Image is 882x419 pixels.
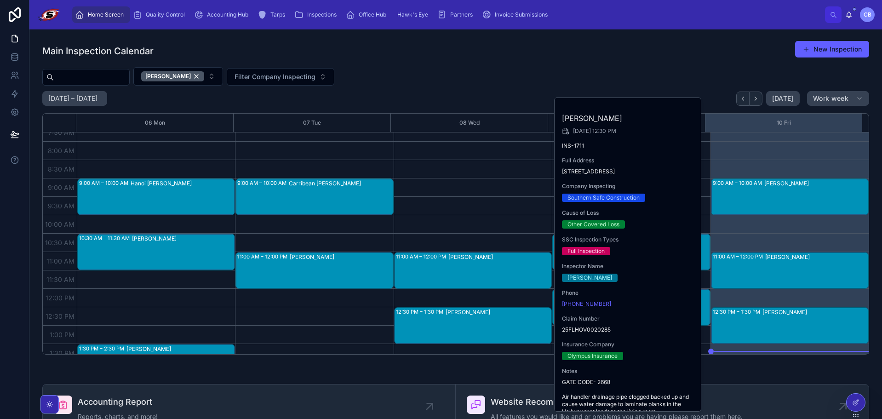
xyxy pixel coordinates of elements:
span: INS-1711 [562,142,694,149]
span: Claim Number [562,315,694,322]
h2: [PERSON_NAME] [562,113,694,124]
span: Filter Company Inspecting [235,72,315,81]
span: 11:30 AM [44,276,77,283]
button: Back [736,92,750,106]
span: Insurance Company [562,341,694,348]
div: 12:30 PM – 1:30 PM [396,308,446,316]
button: Unselect TYLER_MC_MAHON [141,71,204,81]
div: 9:00 AM – 10:00 AM [713,179,764,187]
span: 12:00 PM [43,294,77,302]
span: Work week [813,94,848,103]
button: [DATE] [766,91,800,106]
span: 7:30 AM [46,128,77,136]
div: Olympus Insurance [567,352,618,360]
div: Hanoi [PERSON_NAME] [131,180,234,187]
span: 10:00 AM [43,220,77,228]
span: SSC Inspection Types [562,236,694,243]
a: Partners [435,6,479,23]
div: 10:30 AM – 11:30 AM[PERSON_NAME] [78,234,235,270]
div: [PERSON_NAME] [765,253,868,261]
span: 9:00 AM [46,184,77,191]
div: 9:00 AM – 10:00 AM [79,179,131,187]
span: 8:00 AM [46,147,77,155]
div: 11:00 AM – 12:00 PM [237,253,290,260]
span: 8:30 AM [46,165,77,173]
div: [PERSON_NAME] [290,253,392,261]
button: Work week [807,91,869,106]
div: 12:00 PM – 1:00 PM[PERSON_NAME] [553,289,710,325]
img: App logo [37,7,61,22]
div: [PERSON_NAME] [132,235,234,242]
button: 10 Fri [777,114,791,132]
div: scrollable content [69,5,825,25]
a: Quality Control [130,6,191,23]
span: Hawk's Eye [397,11,428,18]
span: 1:30 PM [47,349,77,357]
h1: Main Inspection Calendar [42,45,154,57]
span: [DATE] 12:30 PM [573,127,616,135]
span: [DATE] [772,94,794,103]
span: [STREET_ADDRESS] [562,168,694,175]
span: 9:30 AM [46,202,77,210]
div: [PERSON_NAME] [446,309,551,316]
span: 12:30 PM [43,312,77,320]
div: Full Inspection [567,247,605,255]
a: Home Screen [72,6,130,23]
button: New Inspection [795,41,869,57]
span: Accounting Report [78,396,158,408]
div: 9:00 AM – 10:00 AMCarribean [PERSON_NAME] [236,179,393,215]
span: Office Hub [359,11,386,18]
button: 06 Mon [145,114,165,132]
div: 11:00 AM – 12:00 PM [396,253,448,260]
div: [PERSON_NAME] [567,274,612,282]
button: 08 Wed [459,114,480,132]
div: 12:30 PM – 1:30 PM [713,308,762,316]
div: 1:30 PM – 2:30 PM[PERSON_NAME] [78,344,235,380]
span: Tarps [270,11,285,18]
span: CB [864,11,871,18]
div: [PERSON_NAME] [141,71,204,81]
div: 9:00 AM – 10:00 AM [237,179,289,187]
a: Invoice Submissions [479,6,554,23]
span: Inspector Name [562,263,694,270]
span: Phone [562,289,694,297]
span: Home Screen [88,11,124,18]
div: [PERSON_NAME] [126,345,234,353]
span: 1:00 PM [47,331,77,339]
h2: [DATE] – [DATE] [48,94,97,103]
button: 07 Tue [303,114,321,132]
button: Next [750,92,762,106]
button: Select Button [227,68,334,86]
a: Accounting Hub [191,6,255,23]
a: [PHONE_NUMBER] [562,300,611,308]
span: 11:00 AM [44,257,77,265]
a: Office Hub [343,6,393,23]
div: 12:30 PM – 1:30 PM[PERSON_NAME] [711,308,868,344]
span: Quality Control [146,11,185,18]
div: [PERSON_NAME] [762,309,868,316]
span: Full Address [562,157,694,164]
div: Southern Safe Construction [567,194,640,202]
div: Carribean [PERSON_NAME] [289,180,392,187]
span: GATE CODE- 2668 Air handler drainage pipe clogged backed up and cause water damage to laminate pl... [562,379,694,415]
span: Inspections [307,11,337,18]
div: 11:00 AM – 12:00 PM [713,253,765,260]
span: Accounting Hub [207,11,248,18]
div: 10:30 AM – 11:30 AM[PERSON_NAME] [553,234,710,270]
div: Other Covered Loss [567,220,619,229]
div: 1:30 PM – 2:30 PM [79,345,126,352]
div: 10:30 AM – 11:30 AM [79,235,132,242]
a: Inspections [292,6,343,23]
span: Invoice Submissions [495,11,548,18]
a: Tarps [255,6,292,23]
span: Website Recommendations [491,396,743,408]
div: 9:00 AM – 10:00 AM[PERSON_NAME] [711,179,868,215]
div: 11:00 AM – 12:00 PM[PERSON_NAME] [711,253,868,288]
button: Select Button [133,67,223,86]
a: Hawk's Eye [393,6,435,23]
div: 11:00 AM – 12:00 PM[PERSON_NAME] [395,253,551,288]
